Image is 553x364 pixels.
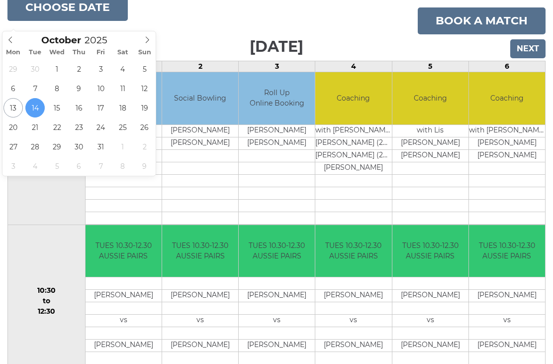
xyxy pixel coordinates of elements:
span: October 26, 2025 [135,118,154,137]
span: October 28, 2025 [25,137,45,156]
td: 5 [392,61,468,72]
span: October 8, 2025 [47,79,67,98]
span: October 22, 2025 [47,118,67,137]
td: [PERSON_NAME] [469,290,545,302]
td: vs [392,315,468,327]
span: October 16, 2025 [69,98,89,118]
span: October 2, 2025 [69,59,89,79]
td: vs [86,315,162,327]
td: [PERSON_NAME] [315,290,391,302]
span: October 19, 2025 [135,98,154,118]
span: October 15, 2025 [47,98,67,118]
span: October 3, 2025 [91,59,110,79]
td: with Lis [392,124,468,137]
td: [PERSON_NAME] (2nd) [315,149,391,162]
span: Tue [24,49,46,56]
span: October 24, 2025 [91,118,110,137]
td: 6 [468,61,545,72]
td: vs [469,315,545,327]
span: Wed [46,49,68,56]
td: Coaching [469,72,545,124]
span: November 8, 2025 [113,156,132,176]
span: Mon [2,49,24,56]
td: [PERSON_NAME] [315,162,391,174]
span: September 30, 2025 [25,59,45,79]
span: September 29, 2025 [3,59,23,79]
td: TUES 10.30-12.30 AUSSIE PAIRS [162,225,238,277]
td: vs [162,315,238,327]
td: vs [315,315,391,327]
td: TUES 10.30-12.30 AUSSIE PAIRS [315,225,391,277]
a: Book a match [418,7,546,34]
td: [PERSON_NAME] [86,290,162,302]
td: 3 [239,61,315,72]
span: October 4, 2025 [113,59,132,79]
td: [PERSON_NAME] [239,124,315,137]
td: [PERSON_NAME] [315,340,391,352]
td: TUES 10.30-12.30 AUSSIE PAIRS [469,225,545,277]
td: Social Bowling [162,72,238,124]
span: November 4, 2025 [25,156,45,176]
input: Next [510,39,546,58]
span: October 21, 2025 [25,118,45,137]
span: November 3, 2025 [3,156,23,176]
span: Sun [134,49,156,56]
span: October 30, 2025 [69,137,89,156]
td: 4 [315,61,392,72]
span: October 23, 2025 [69,118,89,137]
td: [PERSON_NAME] [392,340,468,352]
td: [PERSON_NAME] [392,137,468,149]
span: October 1, 2025 [47,59,67,79]
td: Coaching [392,72,468,124]
td: [PERSON_NAME] [469,340,545,352]
td: [PERSON_NAME] (2nd) [315,137,391,149]
span: October 12, 2025 [135,79,154,98]
span: November 1, 2025 [113,137,132,156]
span: November 6, 2025 [69,156,89,176]
span: November 2, 2025 [135,137,154,156]
td: TUES 10.30-12.30 AUSSIE PAIRS [239,225,315,277]
td: [PERSON_NAME] [392,149,468,162]
td: [PERSON_NAME] [239,290,315,302]
span: November 5, 2025 [47,156,67,176]
span: October 13, 2025 [3,98,23,118]
span: October 6, 2025 [3,79,23,98]
span: Fri [90,49,112,56]
span: October 11, 2025 [113,79,132,98]
span: October 7, 2025 [25,79,45,98]
td: [PERSON_NAME] [162,340,238,352]
td: [PERSON_NAME] [162,290,238,302]
span: October 29, 2025 [47,137,67,156]
span: October 18, 2025 [113,98,132,118]
td: with [PERSON_NAME] [469,124,545,137]
span: October 14, 2025 [25,98,45,118]
td: Roll Up Online Booking [239,72,315,124]
span: October 27, 2025 [3,137,23,156]
span: October 17, 2025 [91,98,110,118]
span: Thu [68,49,90,56]
span: October 20, 2025 [3,118,23,137]
td: [PERSON_NAME] [162,137,238,149]
td: [PERSON_NAME] [239,340,315,352]
td: vs [239,315,315,327]
span: November 9, 2025 [135,156,154,176]
span: November 7, 2025 [91,156,110,176]
span: Scroll to increment [41,36,81,45]
td: [PERSON_NAME] [86,340,162,352]
td: Coaching [315,72,391,124]
td: TUES 10.30-12.30 AUSSIE PAIRS [86,225,162,277]
td: TUES 10.30-12.30 AUSSIE PAIRS [392,225,468,277]
td: with [PERSON_NAME] [315,124,391,137]
td: [PERSON_NAME] [469,137,545,149]
td: [PERSON_NAME] [469,149,545,162]
td: [PERSON_NAME] [162,124,238,137]
span: October 25, 2025 [113,118,132,137]
span: October 31, 2025 [91,137,110,156]
span: October 10, 2025 [91,79,110,98]
td: 2 [162,61,238,72]
td: [PERSON_NAME] [239,137,315,149]
input: Scroll to increment [81,34,120,46]
span: Sat [112,49,134,56]
span: October 9, 2025 [69,79,89,98]
td: [PERSON_NAME] [392,290,468,302]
